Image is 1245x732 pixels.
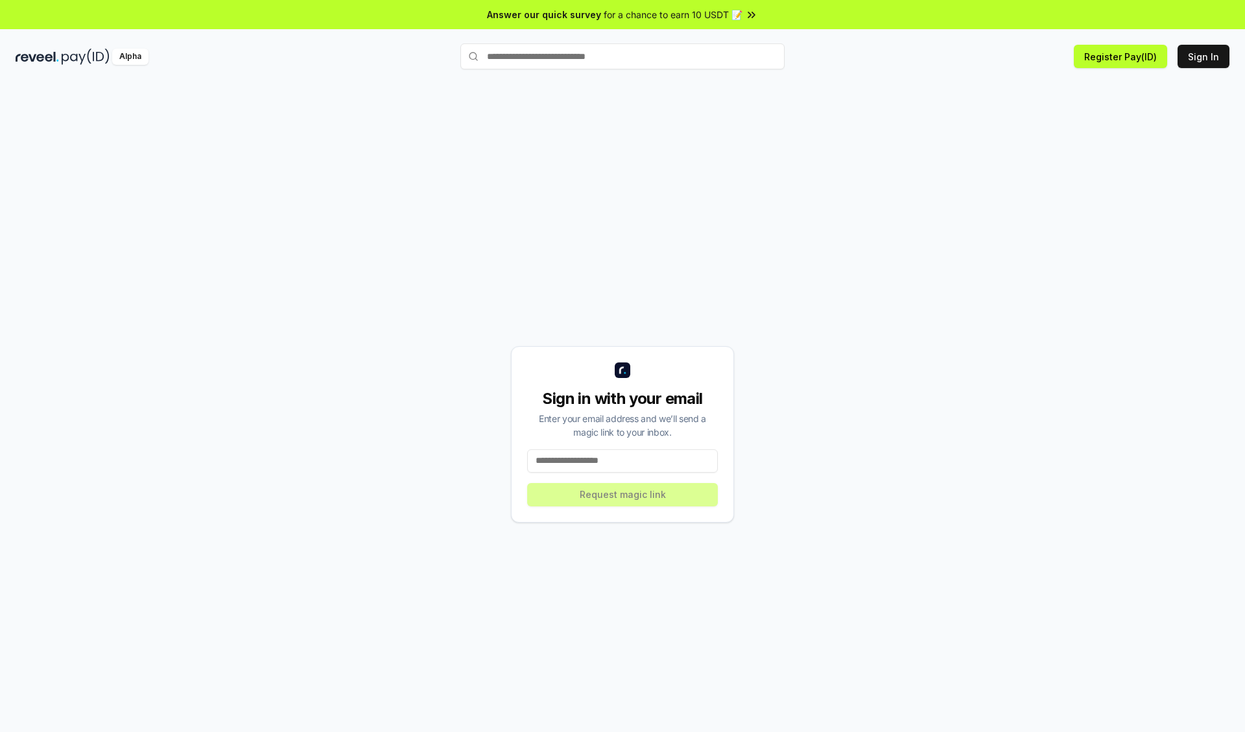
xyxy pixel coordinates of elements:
button: Sign In [1178,45,1229,68]
span: Answer our quick survey [487,8,601,21]
img: reveel_dark [16,49,59,65]
div: Sign in with your email [527,388,718,409]
img: pay_id [62,49,110,65]
div: Enter your email address and we’ll send a magic link to your inbox. [527,412,718,439]
div: Alpha [112,49,148,65]
span: for a chance to earn 10 USDT 📝 [604,8,742,21]
button: Register Pay(ID) [1074,45,1167,68]
img: logo_small [615,362,630,378]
